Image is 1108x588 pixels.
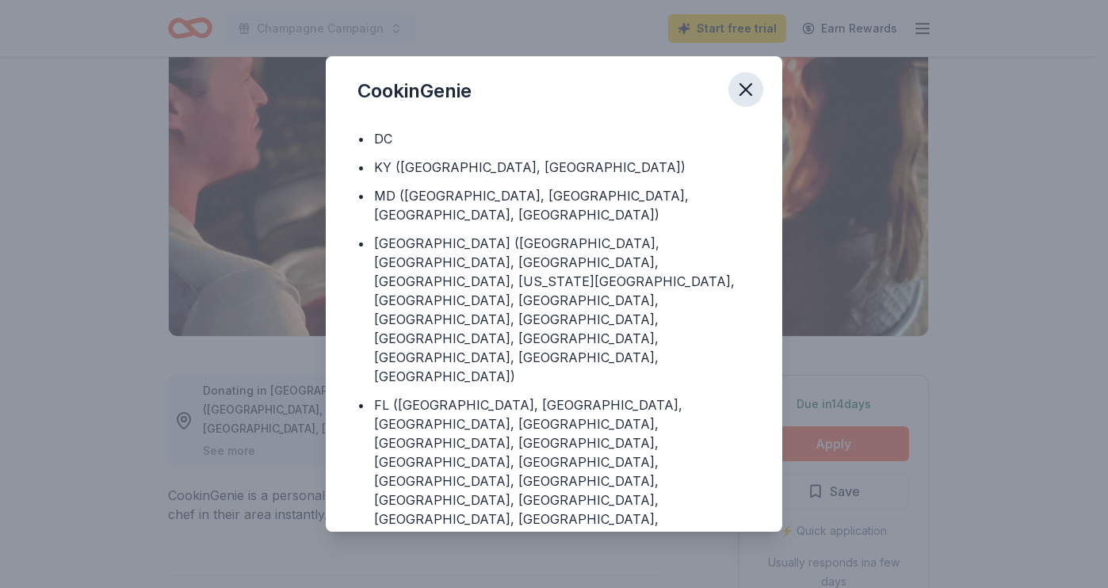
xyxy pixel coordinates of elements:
div: • [357,395,365,414]
div: • [357,186,365,205]
div: MD ([GEOGRAPHIC_DATA], [GEOGRAPHIC_DATA], [GEOGRAPHIC_DATA], [GEOGRAPHIC_DATA]) [374,186,751,224]
div: DC [374,129,392,148]
div: • [357,129,365,148]
div: KY ([GEOGRAPHIC_DATA], [GEOGRAPHIC_DATA]) [374,158,686,177]
div: • [357,234,365,253]
div: CookinGenie [357,78,472,104]
div: • [357,158,365,177]
div: [GEOGRAPHIC_DATA] ([GEOGRAPHIC_DATA], [GEOGRAPHIC_DATA], [GEOGRAPHIC_DATA], [GEOGRAPHIC_DATA], [U... [374,234,751,386]
div: FL ([GEOGRAPHIC_DATA], [GEOGRAPHIC_DATA], [GEOGRAPHIC_DATA], [GEOGRAPHIC_DATA], [GEOGRAPHIC_DATA]... [374,395,751,548]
